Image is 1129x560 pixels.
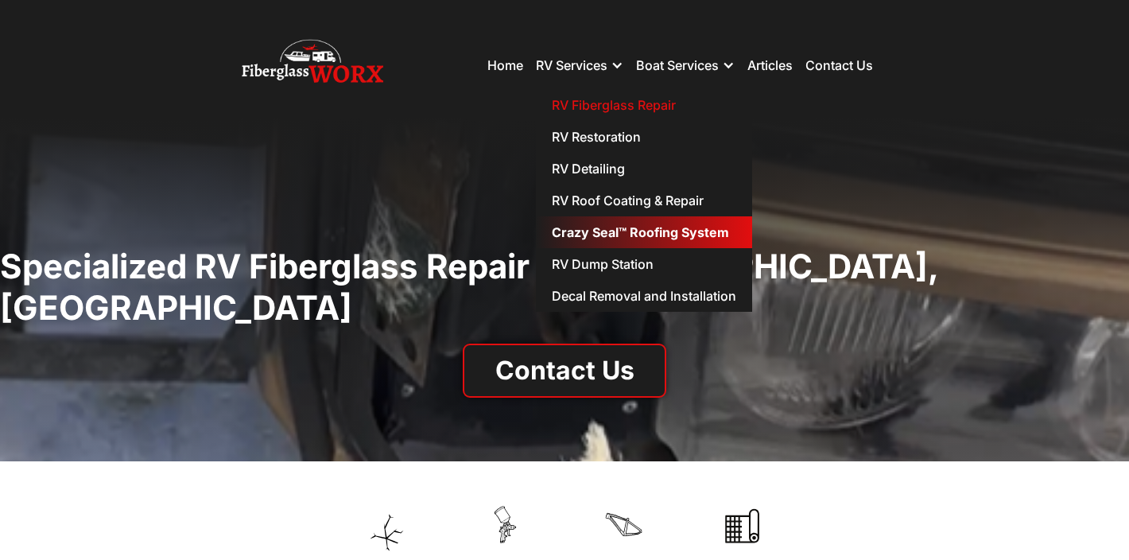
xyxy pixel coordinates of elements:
[536,216,752,248] a: Crazy Seal™ Roofing System
[536,89,752,312] nav: RV Services
[536,280,752,312] a: Decal Removal and Installation
[636,57,719,73] div: Boat Services
[463,344,666,398] a: Contact Us
[536,248,752,280] a: RV Dump Station
[536,89,752,121] a: RV Fiberglass Repair
[536,41,623,89] div: RV Services
[536,153,752,185] a: RV Detailing
[536,185,752,216] a: RV Roof Coating & Repair
[487,57,523,73] a: Home
[805,57,873,73] a: Contact Us
[536,57,607,73] div: RV Services
[536,121,752,153] a: RV Restoration
[747,57,793,73] a: Articles
[636,41,735,89] div: Boat Services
